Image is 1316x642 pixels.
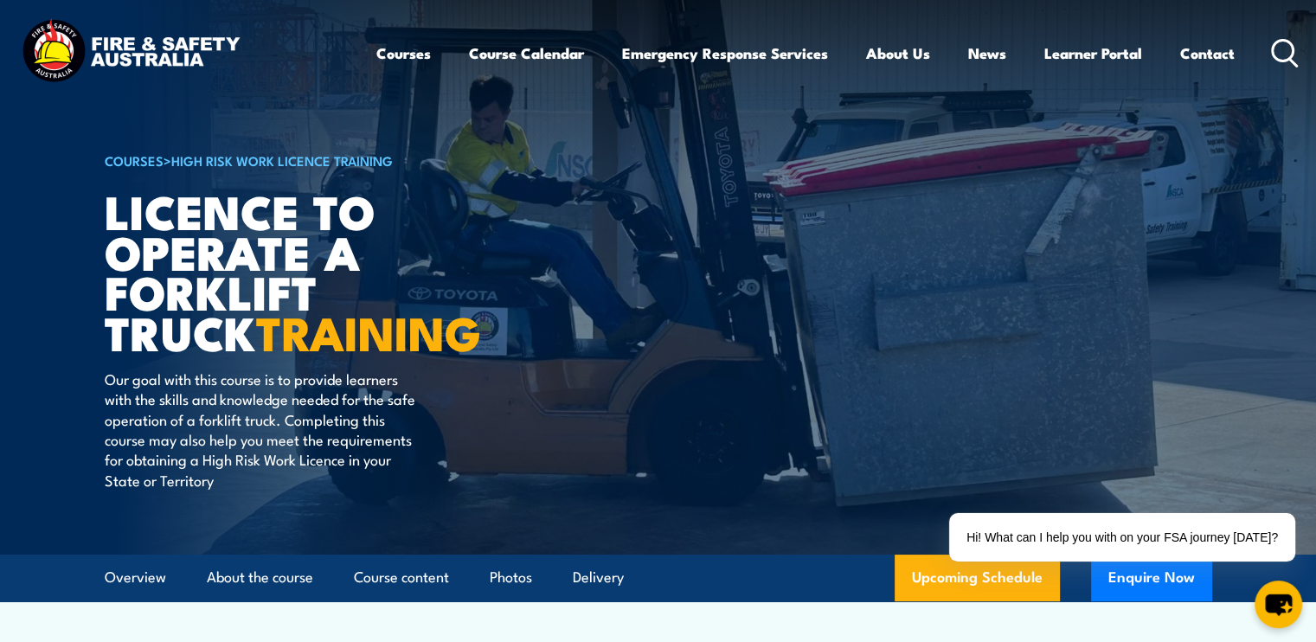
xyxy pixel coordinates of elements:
h1: Licence to operate a forklift truck [105,190,532,352]
a: Course content [354,555,449,600]
a: Emergency Response Services [622,30,828,76]
p: Our goal with this course is to provide learners with the skills and knowledge needed for the saf... [105,369,420,490]
a: Upcoming Schedule [895,555,1060,601]
strong: TRAINING [256,295,481,367]
button: chat-button [1255,581,1302,628]
a: Course Calendar [469,30,584,76]
a: COURSES [105,151,164,170]
a: About the course [207,555,313,600]
a: Contact [1180,30,1235,76]
a: Photos [490,555,532,600]
div: Hi! What can I help you with on your FSA journey [DATE]? [949,513,1295,562]
button: Enquire Now [1091,555,1212,601]
a: About Us [866,30,930,76]
a: Overview [105,555,166,600]
a: News [968,30,1006,76]
a: Learner Portal [1044,30,1142,76]
a: High Risk Work Licence Training [171,151,393,170]
h6: > [105,150,532,170]
a: Courses [376,30,431,76]
a: Delivery [573,555,624,600]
